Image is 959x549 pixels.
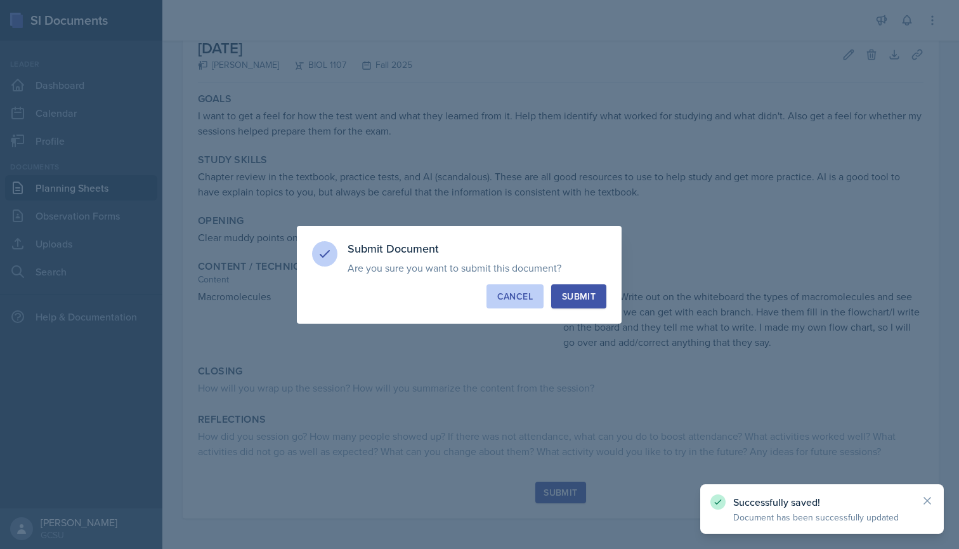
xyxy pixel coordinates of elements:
h3: Submit Document [348,241,606,256]
p: Document has been successfully updated [733,511,911,524]
p: Are you sure you want to submit this document? [348,261,606,274]
div: Submit [562,290,596,303]
button: Cancel [486,284,544,308]
button: Submit [551,284,606,308]
div: Cancel [497,290,533,303]
p: Successfully saved! [733,496,911,508]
